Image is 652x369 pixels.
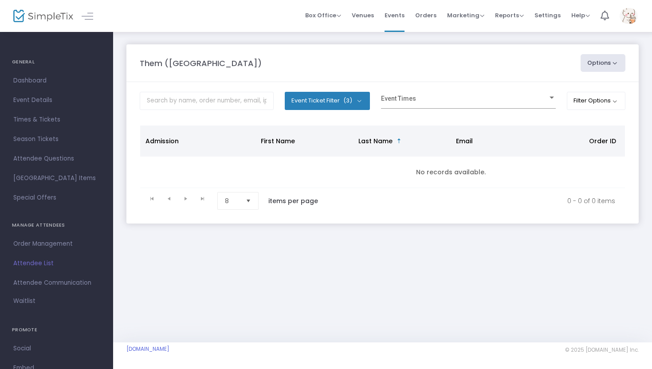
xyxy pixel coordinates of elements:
span: Help [571,11,590,20]
span: Settings [534,4,561,27]
div: Data table [140,126,625,188]
span: Attendee List [13,258,100,269]
span: Season Tickets [13,133,100,145]
span: Orders [415,4,436,27]
span: (3) [343,97,352,104]
span: Last Name [358,137,393,145]
a: [DOMAIN_NAME] [126,345,169,353]
span: Admission [145,137,179,145]
input: Search by name, order number, email, ip address [140,92,274,110]
span: Times & Tickets [13,114,100,126]
span: 8 [225,196,239,205]
span: Marketing [447,11,484,20]
span: Attendee Questions [13,153,100,165]
span: Events [385,4,405,27]
span: Order Management [13,238,100,250]
h4: PROMOTE [12,321,101,339]
button: Options [581,54,626,72]
m-panel-title: Them ([GEOGRAPHIC_DATA]) [140,57,262,69]
span: Venues [352,4,374,27]
button: Event Ticket Filter(3) [285,92,370,110]
span: [GEOGRAPHIC_DATA] Items [13,173,100,184]
span: © 2025 [DOMAIN_NAME] Inc. [565,346,639,353]
span: Attendee Communication [13,277,100,289]
span: Event Details [13,94,100,106]
span: Email [456,137,473,145]
span: Waitlist [13,297,35,306]
span: Special Offers [13,192,100,204]
span: Order ID [589,137,616,145]
span: Dashboard [13,75,100,86]
span: Sortable [396,137,403,145]
h4: MANAGE ATTENDEES [12,216,101,234]
span: First Name [261,137,295,145]
button: Select [242,192,255,209]
span: Social [13,343,100,354]
button: Filter Options [567,92,626,110]
span: Box Office [305,11,341,20]
span: Reports [495,11,524,20]
h4: GENERAL [12,53,101,71]
label: items per page [268,196,318,205]
kendo-pager-info: 0 - 0 of 0 items [337,192,615,210]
